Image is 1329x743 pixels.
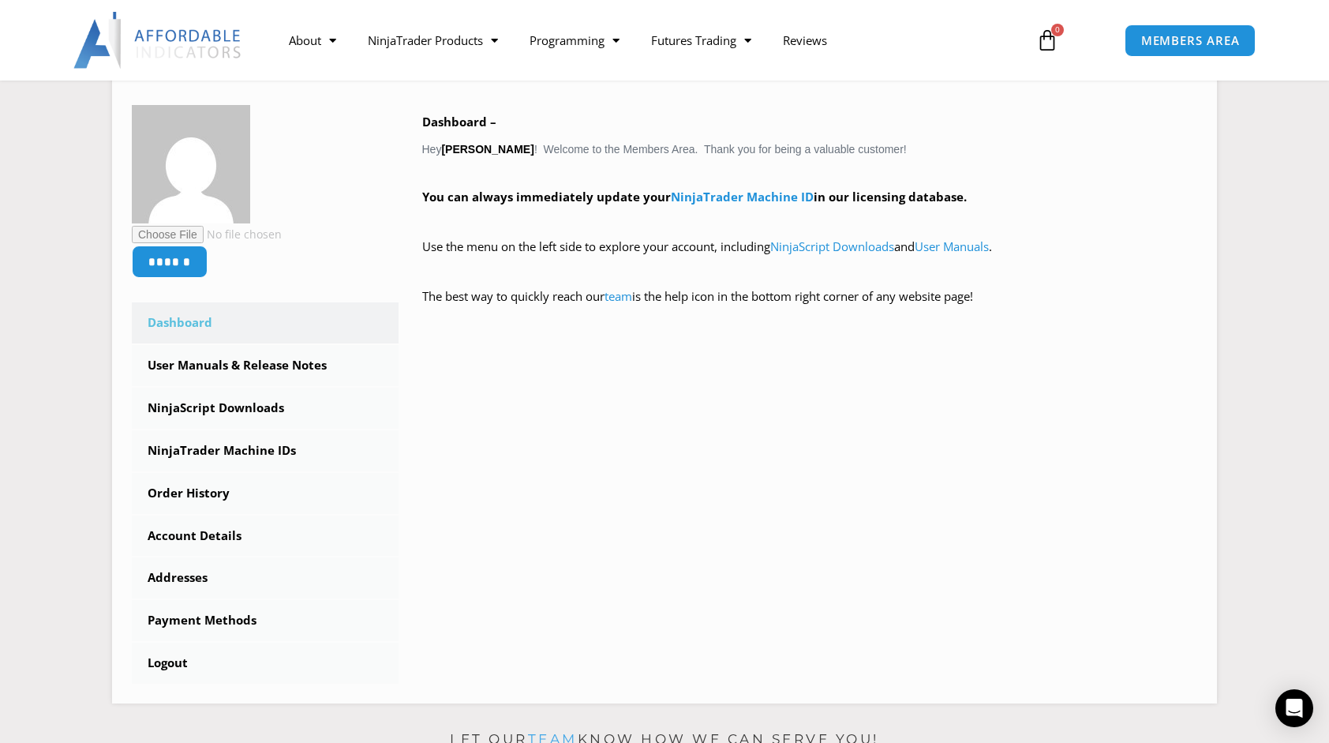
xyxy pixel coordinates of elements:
strong: [PERSON_NAME] [441,143,533,156]
a: MEMBERS AREA [1125,24,1256,57]
a: team [605,288,632,304]
span: 0 [1051,24,1064,36]
p: Use the menu on the left side to explore your account, including and . [422,236,1198,280]
nav: Account pages [132,302,399,684]
a: NinjaTrader Products [352,22,514,58]
a: Payment Methods [132,600,399,641]
a: Programming [514,22,635,58]
img: ec3bb33043ccffed10e8752988fc4eb36e859d086be64d621b6960e7327b9300 [132,105,250,223]
b: Dashboard – [422,114,496,129]
a: Reviews [767,22,843,58]
a: User Manuals & Release Notes [132,345,399,386]
a: Logout [132,643,399,684]
a: Order History [132,473,399,514]
p: The best way to quickly reach our is the help icon in the bottom right corner of any website page! [422,286,1198,330]
a: Addresses [132,557,399,599]
a: Dashboard [132,302,399,343]
span: MEMBERS AREA [1141,35,1240,47]
a: 0 [1013,17,1082,63]
a: Account Details [132,516,399,557]
a: Futures Trading [635,22,767,58]
a: NinjaScript Downloads [132,388,399,429]
nav: Menu [273,22,1018,58]
a: User Manuals [915,238,989,254]
a: NinjaTrader Machine IDs [132,430,399,471]
strong: You can always immediately update your in our licensing database. [422,189,967,205]
div: Open Intercom Messenger [1275,689,1313,727]
a: About [273,22,352,58]
a: NinjaScript Downloads [770,238,894,254]
div: Hey ! Welcome to the Members Area. Thank you for being a valuable customer! [422,111,1198,330]
a: NinjaTrader Machine ID [671,189,814,205]
img: LogoAI | Affordable Indicators – NinjaTrader [73,12,243,69]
